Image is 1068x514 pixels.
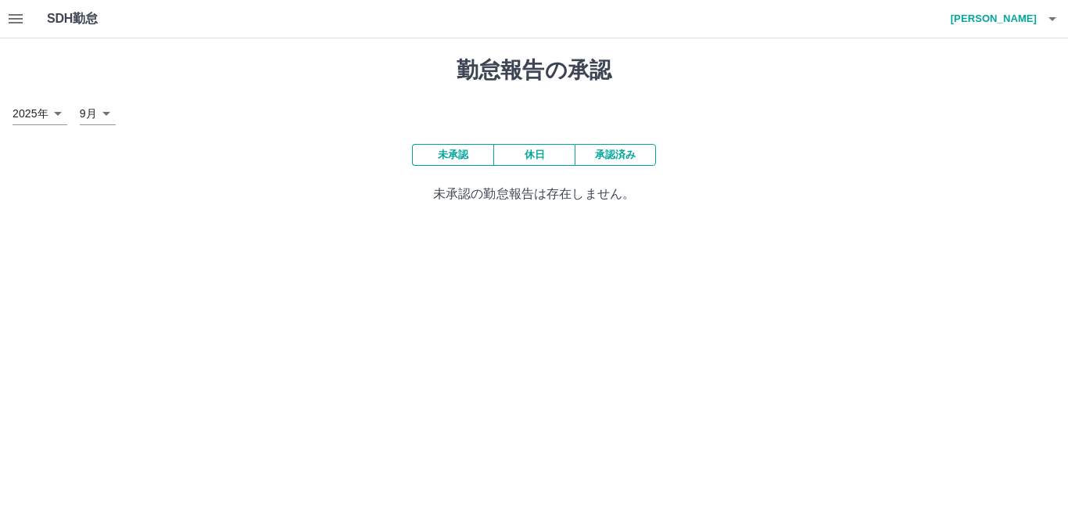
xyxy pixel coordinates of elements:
h1: 勤怠報告の承認 [13,57,1055,84]
button: 休日 [493,144,575,166]
p: 未承認の勤怠報告は存在しません。 [13,185,1055,203]
button: 承認済み [575,144,656,166]
button: 未承認 [412,144,493,166]
div: 9月 [80,102,116,125]
div: 2025年 [13,102,67,125]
